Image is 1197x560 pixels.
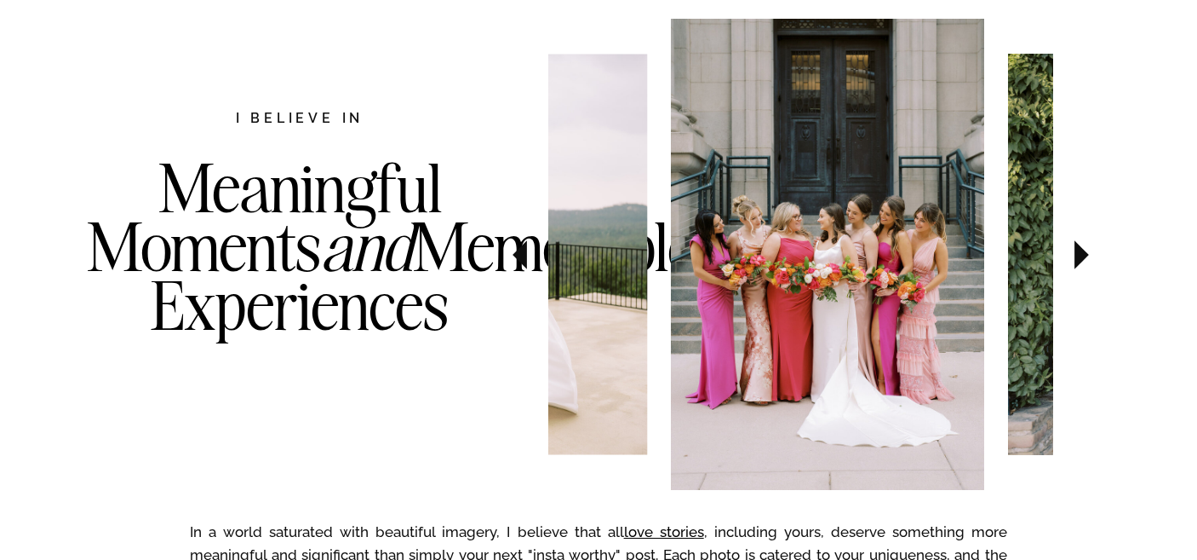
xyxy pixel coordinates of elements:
a: love stories [624,523,704,540]
h2: I believe in [146,108,454,131]
h3: Meaningful Moments Memorable Experiences [87,159,513,404]
i: and [321,205,413,288]
img: Bridesmaids in downtown [671,19,985,490]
